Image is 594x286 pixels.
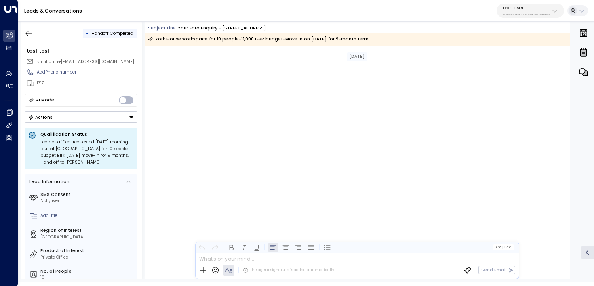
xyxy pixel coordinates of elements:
button: TOG - Fora24bbb2f3-cf28-4415-a26f-20e170838bf4 [497,4,564,18]
button: Actions [25,111,137,123]
span: ranjit.uniti+1717@outlook.com [36,59,134,65]
div: Lead Information [27,179,70,185]
label: Region of Interest [40,227,135,234]
div: Not given [40,198,135,204]
div: AddPhone number [37,69,137,76]
div: Button group with a nested menu [25,111,137,123]
span: Handoff Completed [91,30,133,36]
div: 10 [40,274,135,281]
div: test test [27,47,137,55]
p: TOG - Fora [503,6,550,11]
p: 24bbb2f3-cf28-4415-a26f-20e170838bf4 [503,13,550,16]
div: Private Office [40,254,135,261]
span: ranjit.uniti+[EMAIL_ADDRESS][DOMAIN_NAME] [36,59,134,65]
button: Undo [197,242,207,252]
div: AddTitle [40,212,135,219]
div: York House workspace for 10 people-11,000 GBP budget-Move in on [DATE] for 9-month term [148,35,369,43]
span: Subject Line: [148,25,177,31]
label: SMS Consent [40,191,135,198]
label: No. of People [40,268,135,275]
div: • [86,28,89,39]
div: Lead qualified: requested [DATE] morning tour at [GEOGRAPHIC_DATA] for 10 people, budget £11k, [D... [40,139,134,166]
div: [DATE] [347,52,367,61]
a: Leads & Conversations [24,7,82,14]
button: Redo [210,242,219,252]
div: Your Fora Enquiry - [STREET_ADDRESS] [178,25,266,32]
label: Product of Interest [40,248,135,254]
span: | [502,245,503,249]
div: The agent signature is added automatically [243,267,334,273]
div: Actions [28,114,53,120]
span: Cc Bcc [496,245,511,249]
div: 1717 [37,80,137,86]
p: Qualification Status [40,131,134,137]
button: Cc|Bcc [493,244,514,250]
div: [GEOGRAPHIC_DATA] [40,234,135,240]
div: AI Mode [36,96,54,104]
